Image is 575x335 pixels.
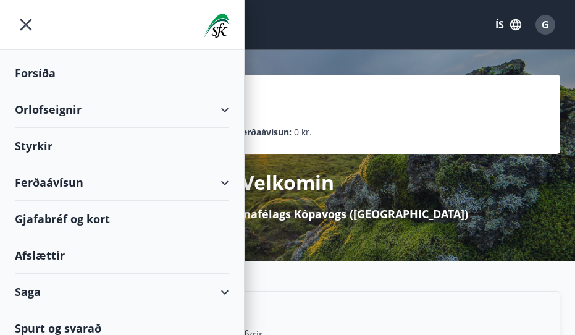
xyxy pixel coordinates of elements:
div: Forsíða [15,55,229,91]
img: union_logo [204,14,229,38]
p: Ferðaávísun : [237,125,292,139]
p: á Mínar síður Starfsmannafélags Kópavogs ([GEOGRAPHIC_DATA]) [107,206,468,222]
div: Afslættir [15,237,229,274]
span: 0 kr. [294,125,312,139]
p: Velkomin [241,169,334,196]
div: Gjafabréf og kort [15,201,229,237]
div: Styrkir [15,128,229,164]
div: Orlofseignir [15,91,229,128]
button: G [531,10,560,40]
span: G [542,18,549,32]
div: Saga [15,274,229,310]
button: ÍS [489,14,528,36]
div: Ferðaávísun [15,164,229,201]
button: menu [15,14,37,36]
